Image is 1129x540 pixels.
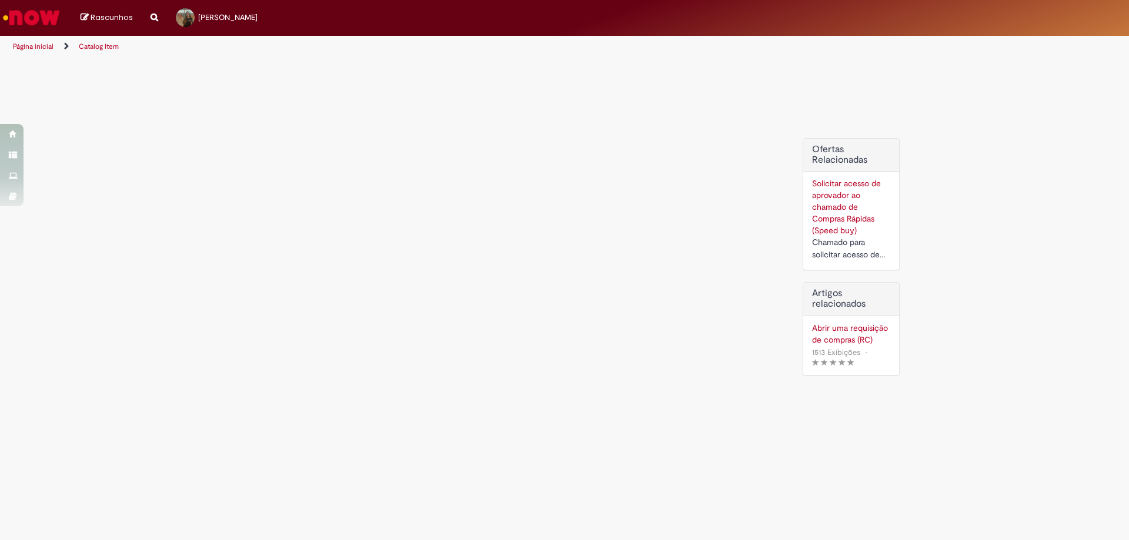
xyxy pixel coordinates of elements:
[812,289,890,309] h3: Artigos relacionados
[812,347,860,357] span: 1513 Exibições
[91,12,133,23] span: Rascunhos
[13,42,54,51] a: Página inicial
[812,322,890,346] a: Abrir uma requisição de compras (RC)
[863,344,870,360] span: •
[9,36,744,58] ul: Trilhas de página
[79,42,119,51] a: Catalog Item
[812,145,890,165] h2: Ofertas Relacionadas
[812,236,890,261] div: Chamado para solicitar acesso de aprovador ao ticket de Speed buy
[812,178,881,236] a: Solicitar acesso de aprovador ao chamado de Compras Rápidas (Speed buy)
[1,6,62,29] img: ServiceNow
[198,12,258,22] span: [PERSON_NAME]
[81,12,133,24] a: Rascunhos
[803,138,900,270] div: Ofertas Relacionadas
